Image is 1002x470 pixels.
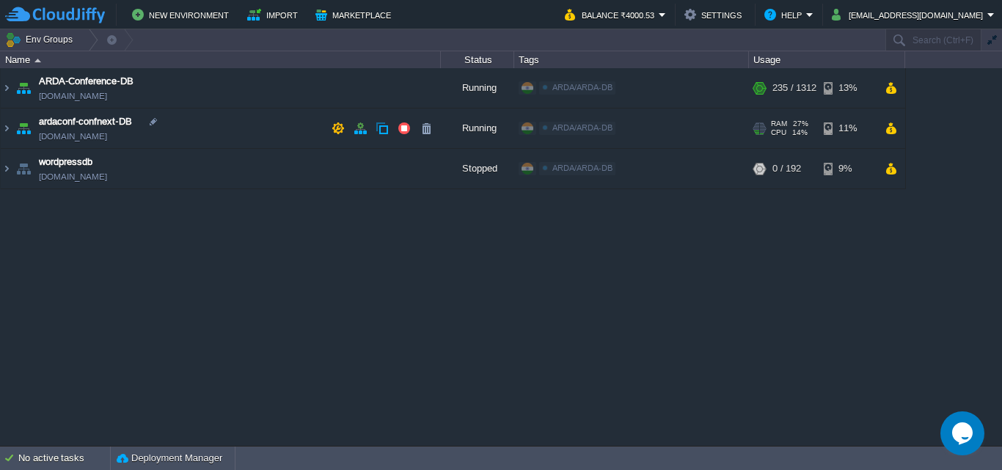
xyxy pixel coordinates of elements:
[117,451,222,466] button: Deployment Manager
[13,109,34,148] img: AMDAwAAAACH5BAEAAAAALAAAAAABAAEAAAICRAEAOw==
[764,6,806,23] button: Help
[39,155,92,169] a: wordpressdb
[441,68,514,108] div: Running
[39,74,134,89] a: ARDA-Conference-DB
[772,68,816,108] div: 235 / 1312
[940,411,987,455] iframe: chat widget
[1,51,440,68] div: Name
[441,109,514,148] div: Running
[772,149,801,188] div: 0 / 192
[565,6,659,23] button: Balance ₹4000.53
[793,120,808,128] span: 27%
[750,51,904,68] div: Usage
[442,51,513,68] div: Status
[39,114,132,129] a: ardaconf-confnext-DB
[441,149,514,188] div: Stopped
[1,109,12,148] img: AMDAwAAAACH5BAEAAAAALAAAAAABAAEAAAICRAEAOw==
[315,6,395,23] button: Marketplace
[792,128,808,137] span: 14%
[34,59,41,62] img: AMDAwAAAACH5BAEAAAAALAAAAAABAAEAAAICRAEAOw==
[684,6,746,23] button: Settings
[13,68,34,108] img: AMDAwAAAACH5BAEAAAAALAAAAAABAAEAAAICRAEAOw==
[1,68,12,108] img: AMDAwAAAACH5BAEAAAAALAAAAAABAAEAAAICRAEAOw==
[824,149,871,188] div: 9%
[39,89,107,103] span: [DOMAIN_NAME]
[39,129,107,144] span: [DOMAIN_NAME]
[771,120,787,128] span: RAM
[552,83,612,92] span: ARDA/ARDA-DB
[18,447,110,470] div: No active tasks
[552,164,612,172] span: ARDA/ARDA-DB
[1,149,12,188] img: AMDAwAAAACH5BAEAAAAALAAAAAABAAEAAAICRAEAOw==
[39,169,107,184] span: [DOMAIN_NAME]
[5,6,105,24] img: CloudJiffy
[552,123,612,132] span: ARDA/ARDA-DB
[247,6,302,23] button: Import
[771,128,786,137] span: CPU
[515,51,748,68] div: Tags
[5,29,78,50] button: Env Groups
[13,149,34,188] img: AMDAwAAAACH5BAEAAAAALAAAAAABAAEAAAICRAEAOw==
[824,109,871,148] div: 11%
[132,6,233,23] button: New Environment
[824,68,871,108] div: 13%
[832,6,987,23] button: [EMAIL_ADDRESS][DOMAIN_NAME]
